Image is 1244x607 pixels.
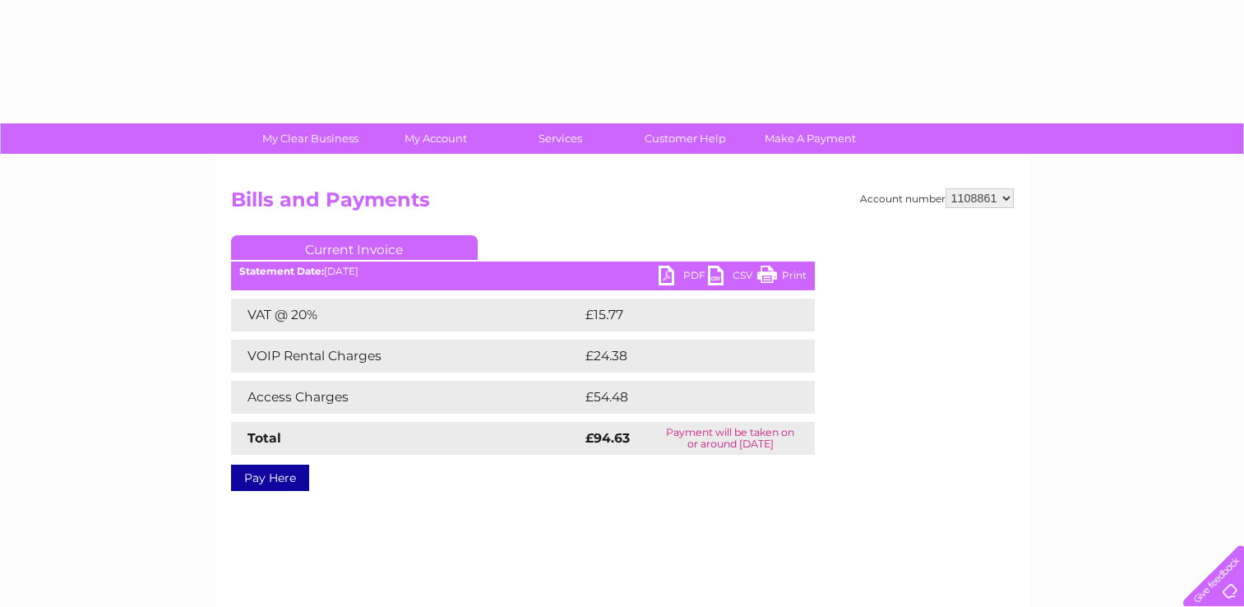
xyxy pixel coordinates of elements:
a: Customer Help [617,123,753,154]
a: Print [757,266,807,290]
td: Access Charges [231,381,581,414]
a: PDF [659,266,708,290]
strong: £94.63 [585,430,630,446]
a: My Clear Business [243,123,378,154]
td: Payment will be taken on or around [DATE] [646,422,815,455]
strong: Total [247,430,281,446]
td: £54.48 [581,381,783,414]
td: VOIP Rental Charges [231,340,581,373]
a: Current Invoice [231,235,478,260]
b: Statement Date: [239,265,324,277]
div: Account number [860,188,1014,208]
a: My Account [368,123,503,154]
a: Make A Payment [742,123,878,154]
a: CSV [708,266,757,290]
div: [DATE] [231,266,815,277]
h2: Bills and Payments [231,188,1014,220]
td: £15.77 [581,299,779,331]
a: Services [493,123,628,154]
td: £24.38 [581,340,782,373]
td: VAT @ 20% [231,299,581,331]
a: Pay Here [231,465,309,491]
